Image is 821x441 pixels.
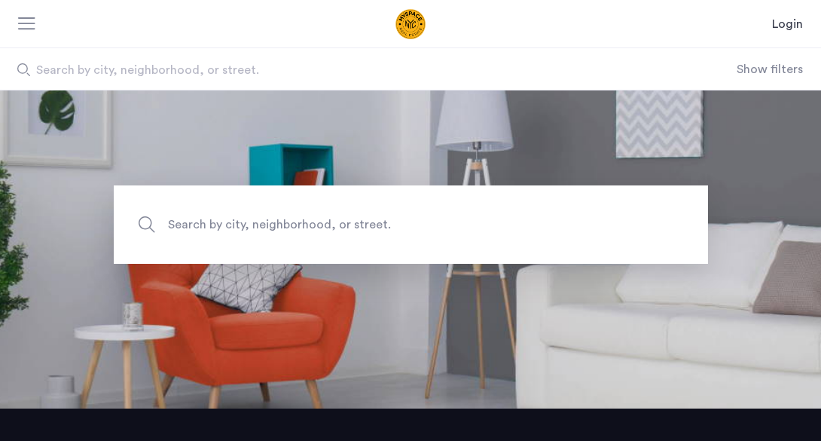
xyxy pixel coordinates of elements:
input: Apartment Search [114,185,708,264]
img: logo [337,9,484,39]
span: Search by city, neighborhood, or street. [168,214,584,234]
a: Login [772,15,803,33]
a: Cazamio Logo [337,9,484,39]
span: Search by city, neighborhood, or street. [36,61,625,79]
button: Show or hide filters [737,60,803,78]
iframe: chat widget [758,381,806,426]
